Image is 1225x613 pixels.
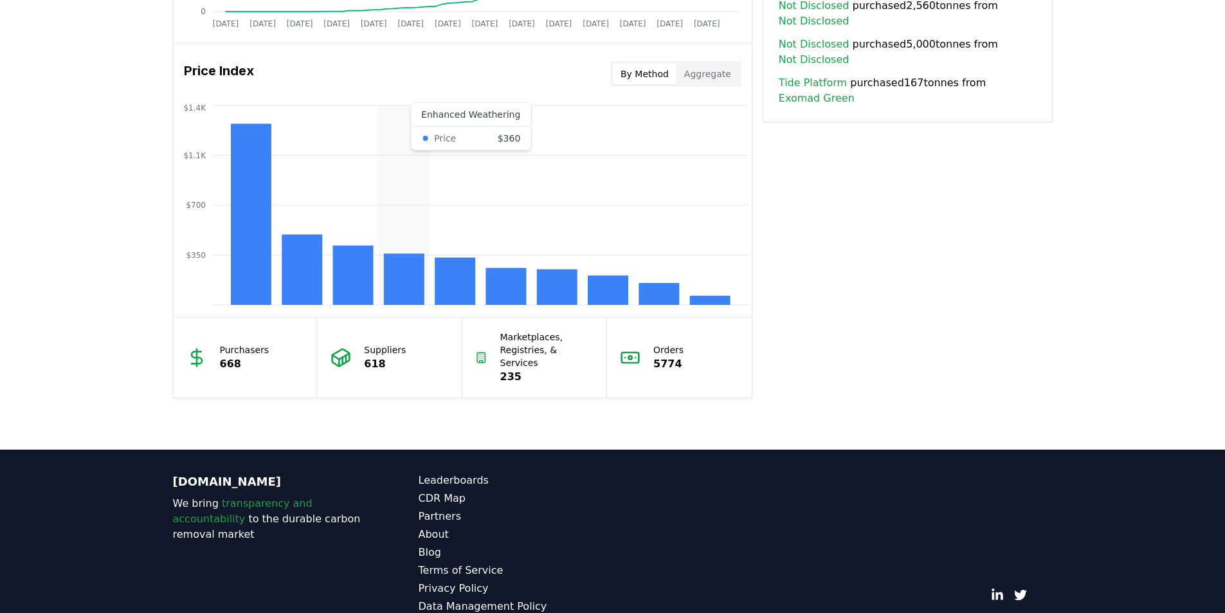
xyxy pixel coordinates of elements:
[779,52,849,68] a: Not Disclosed
[220,343,269,356] p: Purchasers
[693,19,720,28] tspan: [DATE]
[419,563,613,578] a: Terms of Service
[364,343,406,356] p: Suppliers
[250,19,276,28] tspan: [DATE]
[779,37,1037,68] span: purchased 5,000 tonnes from
[173,496,367,542] p: We bring to the durable carbon removal market
[183,104,206,113] tspan: $1.4K
[653,356,684,372] p: 5774
[364,356,406,372] p: 618
[779,91,855,106] a: Exomad Green
[779,14,849,29] a: Not Disclosed
[419,509,613,524] a: Partners
[500,369,594,385] p: 235
[220,356,269,372] p: 668
[419,527,613,542] a: About
[201,7,206,16] tspan: 0
[435,19,461,28] tspan: [DATE]
[397,19,424,28] tspan: [DATE]
[509,19,535,28] tspan: [DATE]
[779,37,849,52] a: Not Disclosed
[657,19,683,28] tspan: [DATE]
[184,61,254,87] h3: Price Index
[419,545,613,560] a: Blog
[186,201,206,210] tspan: $700
[545,19,572,28] tspan: [DATE]
[991,589,1004,601] a: LinkedIn
[173,473,367,491] p: [DOMAIN_NAME]
[212,19,239,28] tspan: [DATE]
[653,343,684,356] p: Orders
[360,19,386,28] tspan: [DATE]
[419,491,613,506] a: CDR Map
[186,251,206,260] tspan: $350
[779,75,847,91] a: Tide Platform
[583,19,609,28] tspan: [DATE]
[779,75,1037,106] span: purchased 167 tonnes from
[419,581,613,596] a: Privacy Policy
[613,64,676,84] button: By Method
[286,19,313,28] tspan: [DATE]
[500,331,594,369] p: Marketplaces, Registries, & Services
[323,19,350,28] tspan: [DATE]
[471,19,498,28] tspan: [DATE]
[183,151,206,160] tspan: $1.1K
[676,64,739,84] button: Aggregate
[419,473,613,488] a: Leaderboards
[173,497,313,525] span: transparency and accountability
[1014,589,1027,601] a: Twitter
[619,19,646,28] tspan: [DATE]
